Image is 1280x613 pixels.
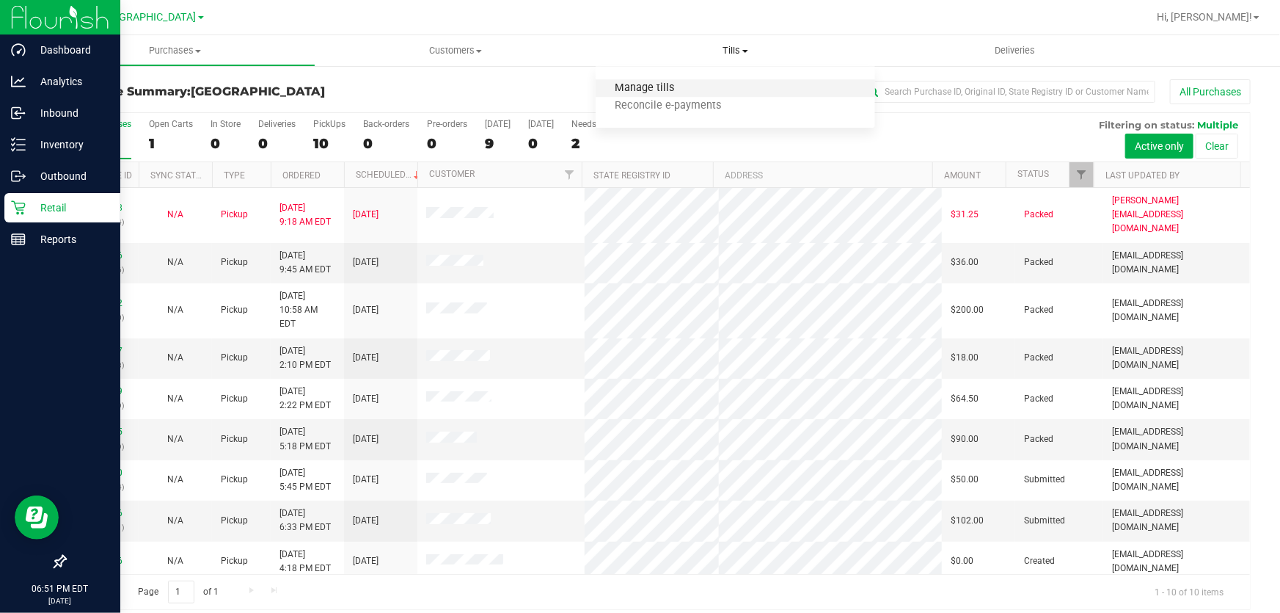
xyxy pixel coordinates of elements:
span: $64.50 [951,392,979,406]
span: [DATE] [353,554,378,568]
a: Ordered [282,170,321,181]
span: $0.00 [951,554,973,568]
span: Not Applicable [167,257,183,267]
span: [DATE] [353,255,378,269]
button: Clear [1196,134,1238,159]
p: Inventory [26,136,114,153]
span: Customers [316,44,595,57]
button: N/A [167,473,183,487]
span: [DATE] 9:45 AM EDT [279,249,331,277]
button: N/A [167,392,183,406]
span: [GEOGRAPHIC_DATA] [191,84,325,98]
span: Deliveries [976,44,1056,57]
button: N/A [167,432,183,446]
button: N/A [167,554,183,568]
span: Tills [596,44,876,57]
button: N/A [167,351,183,365]
span: [DATE] [353,303,378,317]
p: [DATE] [7,595,114,606]
span: Filtering on status: [1099,119,1194,131]
div: [DATE] [485,119,511,129]
button: N/A [167,303,183,317]
span: [DATE] [353,514,378,528]
span: [DATE] 2:10 PM EDT [279,344,331,372]
div: Back-orders [363,119,409,129]
a: Deliveries [875,35,1155,66]
span: [DATE] 5:45 PM EDT [279,466,331,494]
button: N/A [167,514,183,528]
span: [EMAIL_ADDRESS][DOMAIN_NAME] [1112,466,1241,494]
span: [PERSON_NAME][EMAIL_ADDRESS][DOMAIN_NAME] [1112,194,1241,236]
iframe: Resource center [15,496,59,540]
div: 1 [149,135,193,152]
div: 0 [528,135,554,152]
span: $31.25 [951,208,979,222]
a: Type [224,170,245,181]
th: Address [713,162,932,188]
a: Purchases [35,35,315,66]
p: Dashboard [26,41,114,59]
span: [EMAIL_ADDRESS][DOMAIN_NAME] [1112,548,1241,576]
div: Open Carts [149,119,193,129]
div: Pre-orders [427,119,467,129]
span: 1 - 10 of 10 items [1143,581,1235,603]
span: [DATE] [353,208,378,222]
span: Pickup [221,255,248,269]
span: Not Applicable [167,209,183,220]
p: Inbound [26,104,114,122]
span: Reconcile e-payments [596,100,742,112]
span: Packed [1024,208,1053,222]
span: [DATE] [353,392,378,406]
span: [DATE] [353,351,378,365]
span: [EMAIL_ADDRESS][DOMAIN_NAME] [1112,344,1241,372]
div: Needs Review [571,119,626,129]
span: Packed [1024,432,1053,446]
span: Manage tills [596,82,695,95]
button: All Purchases [1170,79,1251,104]
span: Pickup [221,208,248,222]
a: Last Updated By [1105,170,1180,181]
span: Pickup [221,554,248,568]
span: Submitted [1024,473,1065,487]
div: In Store [211,119,241,129]
p: Retail [26,199,114,217]
div: 9 [485,135,511,152]
div: Deliveries [258,119,296,129]
inline-svg: Inbound [11,106,26,120]
span: Pickup [221,392,248,406]
div: PickUps [313,119,345,129]
a: Filter [557,162,582,187]
inline-svg: Retail [11,200,26,215]
span: Created [1024,554,1055,568]
div: 0 [427,135,467,152]
span: Not Applicable [167,474,183,485]
span: Pickup [221,473,248,487]
span: [EMAIL_ADDRESS][DOMAIN_NAME] [1112,425,1241,453]
span: Packed [1024,255,1053,269]
span: [DATE] 9:18 AM EDT [279,201,331,229]
span: Not Applicable [167,556,183,566]
div: 0 [258,135,296,152]
div: 10 [313,135,345,152]
span: Packed [1024,351,1053,365]
inline-svg: Inventory [11,137,26,152]
a: Customers [315,35,596,66]
span: Not Applicable [167,434,183,444]
span: [DATE] [353,473,378,487]
div: [DATE] [528,119,554,129]
span: Purchases [36,44,315,57]
span: Not Applicable [167,515,183,526]
span: $102.00 [951,514,984,528]
input: 1 [168,581,194,603]
inline-svg: Reports [11,232,26,247]
span: [EMAIL_ADDRESS][DOMAIN_NAME] [1112,297,1241,324]
span: [EMAIL_ADDRESS][DOMAIN_NAME] [1112,385,1241,413]
button: N/A [167,255,183,269]
span: Pickup [221,303,248,317]
span: Pickup [221,432,248,446]
span: $36.00 [951,255,979,269]
span: [GEOGRAPHIC_DATA] [96,11,197,23]
inline-svg: Analytics [11,74,26,89]
span: Hi, [PERSON_NAME]! [1157,11,1252,23]
span: Pickup [221,514,248,528]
